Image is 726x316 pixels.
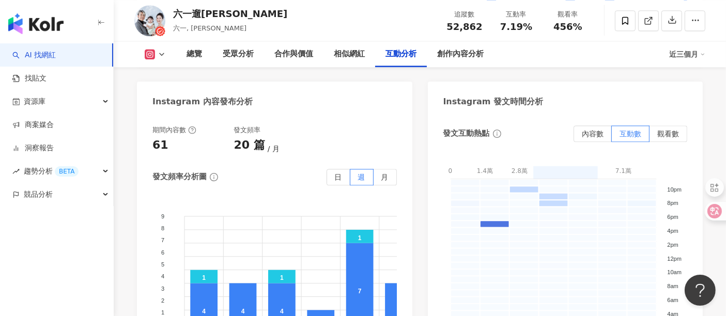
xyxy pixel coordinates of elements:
div: 發文頻率 [234,125,261,135]
span: 觀看數 [657,130,679,138]
tspan: 12pm [667,255,682,261]
div: 相似網紅 [334,48,365,60]
div: 合作與價值 [274,48,313,60]
tspan: 6pm [667,214,678,220]
div: 受眾分析 [223,48,254,60]
tspan: 6am [667,297,678,303]
tspan: 6 [161,249,164,255]
a: searchAI 找網紅 [12,50,56,60]
a: 商案媒合 [12,120,54,130]
div: 總覽 [187,48,202,60]
tspan: 8pm [667,200,678,206]
img: KOL Avatar [134,5,165,36]
span: rise [12,168,20,175]
span: 資源庫 [24,90,45,113]
div: Instagram 發文時間分析 [443,96,544,107]
div: 期間內容數 [152,125,196,135]
div: 互動率 [497,9,536,20]
span: 趨勢分析 [24,160,79,183]
span: 週 [358,173,365,181]
div: 創作內容分析 [437,48,484,60]
tspan: 5 [161,261,164,267]
iframe: Help Scout Beacon - Open [685,275,716,306]
span: 456% [553,22,582,32]
div: 觀看率 [548,9,588,20]
div: 發文互動熱點 [443,128,490,139]
tspan: 2pm [667,241,678,247]
a: 找貼文 [12,73,47,84]
tspan: 10pm [667,186,682,192]
span: info-circle [208,171,220,183]
img: logo [8,13,64,34]
tspan: 7 [161,237,164,243]
span: 日 [335,173,342,181]
span: 月 [381,173,389,181]
tspan: 8am [667,283,678,289]
span: 互動數 [620,130,641,138]
tspan: 3 [161,285,164,291]
span: 六一, [PERSON_NAME] [173,24,246,32]
div: 近三個月 [669,46,705,62]
div: 六一遛[PERSON_NAME] [173,7,287,20]
div: 20 篇 [234,137,265,153]
div: 追蹤數 [445,9,484,20]
a: 洞察報告 [12,143,54,153]
div: BETA [55,166,79,177]
tspan: 8 [161,225,164,231]
tspan: 4pm [667,228,678,234]
span: 競品分析 [24,183,53,206]
div: 互動分析 [385,48,416,60]
span: 月 [268,145,280,153]
tspan: 1 [161,309,164,315]
span: 52,862 [446,21,482,32]
tspan: 9 [161,213,164,219]
span: 7.19% [500,22,532,32]
div: 發文頻率分析圖 [152,171,207,182]
span: 內容數 [582,130,604,138]
tspan: 2 [161,297,164,304]
span: info-circle [491,128,503,139]
div: Instagram 內容發布分析 [152,96,253,107]
tspan: 10am [667,269,682,275]
tspan: 4 [161,273,164,279]
div: 61 [152,137,168,153]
